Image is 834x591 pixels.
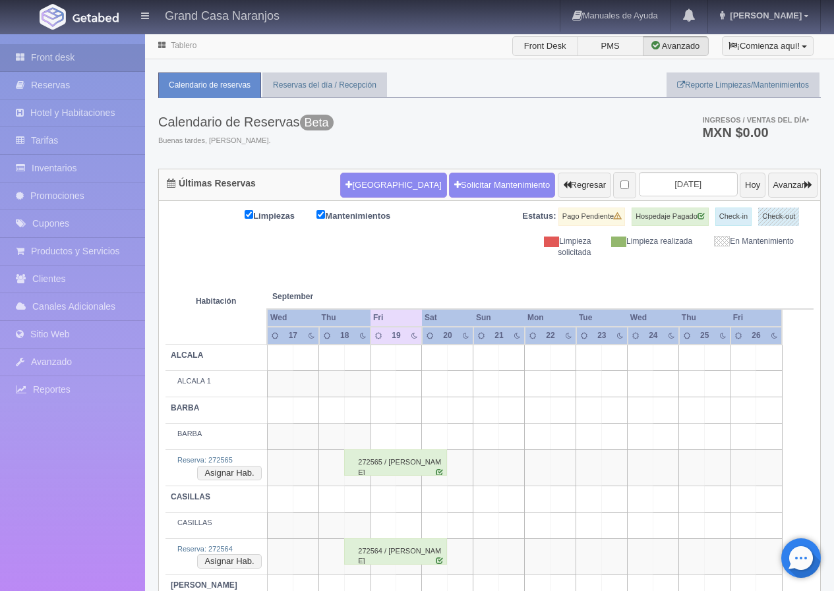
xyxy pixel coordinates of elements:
label: Pago Pendiente [558,208,625,226]
button: [GEOGRAPHIC_DATA] [340,173,446,198]
th: Wed [628,309,679,327]
strong: Habitación [196,296,236,306]
input: Limpiezas [245,210,253,219]
label: Check-in [715,208,752,226]
div: Limpieza solicitada [500,236,601,258]
label: Avanzado [643,36,709,56]
div: 26 [749,330,764,341]
h4: Grand Casa Naranjos [165,7,280,23]
img: Getabed [73,13,119,22]
th: Fri [371,309,422,327]
a: Tablero [171,41,196,50]
div: CASILLAS [171,518,262,528]
div: Limpieza realizada [601,236,702,247]
button: ¡Comienza aquí! [722,36,814,56]
div: ALCALA 1 [171,376,262,387]
a: Reserva: 272564 [177,545,233,553]
div: 272564 / [PERSON_NAME] [344,538,447,565]
span: [PERSON_NAME] [727,11,802,20]
div: 17 [285,330,301,341]
div: 25 [697,330,712,341]
th: Sat [422,309,473,327]
button: Avanzar [768,173,818,198]
span: September [272,291,365,302]
th: Thu [679,309,730,327]
th: Sun [473,309,525,327]
label: Estatus: [522,210,556,223]
span: Buenas tardes, [PERSON_NAME]. [158,136,334,146]
div: 22 [543,330,558,341]
a: Calendario de reservas [158,72,261,98]
button: Asignar Hab. [197,466,261,480]
div: 18 [337,330,352,341]
div: 23 [595,330,610,341]
input: Mantenimientos [316,210,325,219]
h3: Calendario de Reservas [158,115,334,129]
img: Getabed [40,4,66,30]
b: [PERSON_NAME] [171,580,237,590]
div: 21 [492,330,507,341]
th: Wed [267,309,318,327]
span: Beta [300,115,334,130]
label: Limpiezas [245,208,314,223]
div: En Mantenimiento [702,236,804,247]
th: Fri [730,309,782,327]
div: BARBA [171,429,262,439]
div: 24 [646,330,661,341]
label: Mantenimientos [316,208,410,223]
h3: MXN $0.00 [702,126,809,139]
label: Check-out [758,208,799,226]
a: Solicitar Mantenimiento [449,173,555,198]
label: Front Desk [512,36,578,56]
div: 20 [440,330,456,341]
a: Reservas del día / Recepción [262,72,387,98]
label: PMS [578,36,643,56]
a: Reserva: 272565 [177,456,233,464]
button: Hoy [740,173,765,198]
th: Tue [576,309,628,327]
b: BARBA [171,403,199,412]
button: Regresar [558,173,611,198]
div: 19 [389,330,404,341]
h4: Últimas Reservas [167,179,256,188]
th: Mon [525,309,576,327]
b: CASILLAS [171,492,210,501]
label: Hospedaje Pagado [632,208,709,226]
div: 272565 / [PERSON_NAME] [344,449,447,476]
span: Ingresos / Ventas del día [702,116,809,124]
a: Reporte Limpiezas/Mantenimientos [667,72,819,98]
b: ALCALA [171,351,203,360]
button: Asignar Hab. [197,554,261,569]
th: Thu [319,309,371,327]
